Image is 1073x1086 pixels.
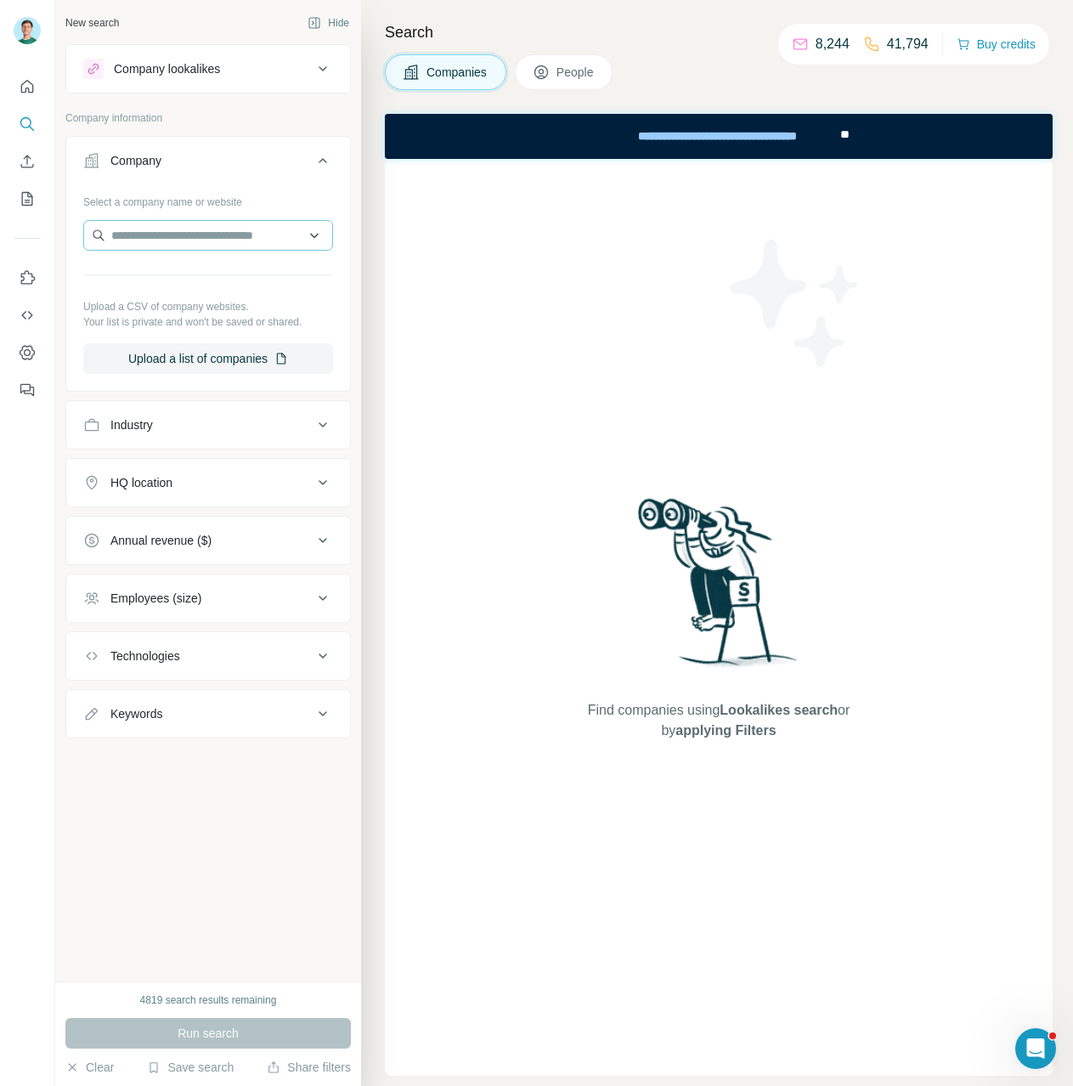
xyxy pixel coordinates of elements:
[1015,1028,1056,1069] iframe: Intercom live chat
[14,184,41,214] button: My lists
[65,110,351,126] p: Company information
[816,34,850,54] p: 8,244
[83,314,333,330] p: Your list is private and won't be saved or shared.
[267,1059,351,1076] button: Share filters
[583,700,855,741] span: Find companies using or by
[65,1059,114,1076] button: Clear
[296,10,361,36] button: Hide
[110,705,162,722] div: Keywords
[140,993,277,1008] div: 4819 search results remaining
[66,578,350,619] button: Employees (size)
[65,15,119,31] div: New search
[66,520,350,561] button: Annual revenue ($)
[147,1059,234,1076] button: Save search
[114,60,220,77] div: Company lookalikes
[14,109,41,139] button: Search
[83,188,333,210] div: Select a company name or website
[83,343,333,374] button: Upload a list of companies
[675,723,776,738] span: applying Filters
[385,114,1053,159] iframe: Banner
[110,416,153,433] div: Industry
[14,375,41,405] button: Feedback
[110,152,161,169] div: Company
[66,462,350,503] button: HQ location
[14,300,41,331] button: Use Surfe API
[110,648,180,665] div: Technologies
[385,20,1053,44] h4: Search
[83,299,333,314] p: Upload a CSV of company websites.
[110,474,172,491] div: HQ location
[110,590,201,607] div: Employees (size)
[66,636,350,676] button: Technologies
[66,693,350,734] button: Keywords
[66,140,350,188] button: Company
[556,64,596,81] span: People
[110,532,212,549] div: Annual revenue ($)
[426,64,488,81] span: Companies
[630,494,807,683] img: Surfe Illustration - Woman searching with binoculars
[14,263,41,293] button: Use Surfe on LinkedIn
[14,17,41,44] img: Avatar
[720,703,838,717] span: Lookalikes search
[14,146,41,177] button: Enrich CSV
[66,48,350,89] button: Company lookalikes
[14,337,41,368] button: Dashboard
[719,227,872,380] img: Surfe Illustration - Stars
[66,404,350,445] button: Industry
[14,71,41,102] button: Quick start
[957,32,1036,56] button: Buy credits
[887,34,929,54] p: 41,794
